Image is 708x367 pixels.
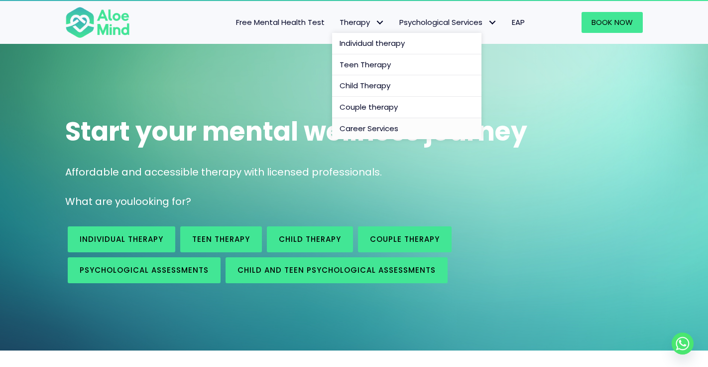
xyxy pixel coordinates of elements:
span: Couple therapy [370,234,440,244]
span: Start your mental wellness journey [65,113,527,150]
span: Psychological Services: submenu [485,15,499,30]
span: Couple therapy [340,102,398,112]
span: Teen Therapy [340,59,391,70]
span: Book Now [591,17,633,27]
span: Psychological assessments [80,265,209,275]
a: EAP [504,12,532,33]
a: Whatsapp [672,333,694,355]
a: Individual therapy [68,226,175,252]
nav: Menu [143,12,532,33]
span: Therapy: submenu [372,15,387,30]
a: Teen Therapy [180,226,262,252]
a: Child Therapy [267,226,353,252]
span: Teen Therapy [192,234,250,244]
a: TherapyTherapy: submenu [332,12,392,33]
a: Psychological assessments [68,257,221,283]
a: Free Mental Health Test [229,12,332,33]
span: Individual therapy [340,38,405,48]
a: Individual therapy [332,33,481,54]
span: looking for? [133,194,191,208]
p: Affordable and accessible therapy with licensed professionals. [65,165,643,180]
a: Teen Therapy [332,54,481,76]
span: Career Services [340,123,398,134]
span: Child and Teen Psychological assessments [237,265,436,275]
span: EAP [512,17,525,27]
a: Couple therapy [332,97,481,118]
img: Aloe mind Logo [65,6,130,39]
a: Book Now [582,12,643,33]
a: Child and Teen Psychological assessments [226,257,448,283]
span: Free Mental Health Test [236,17,325,27]
a: Couple therapy [358,226,452,252]
span: Psychological Services [399,17,497,27]
span: What are you [65,194,133,208]
a: Child Therapy [332,75,481,97]
span: Child Therapy [340,80,390,91]
span: Individual therapy [80,234,163,244]
a: Psychological ServicesPsychological Services: submenu [392,12,504,33]
a: Career Services [332,118,481,139]
span: Child Therapy [279,234,341,244]
span: Therapy [340,17,384,27]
